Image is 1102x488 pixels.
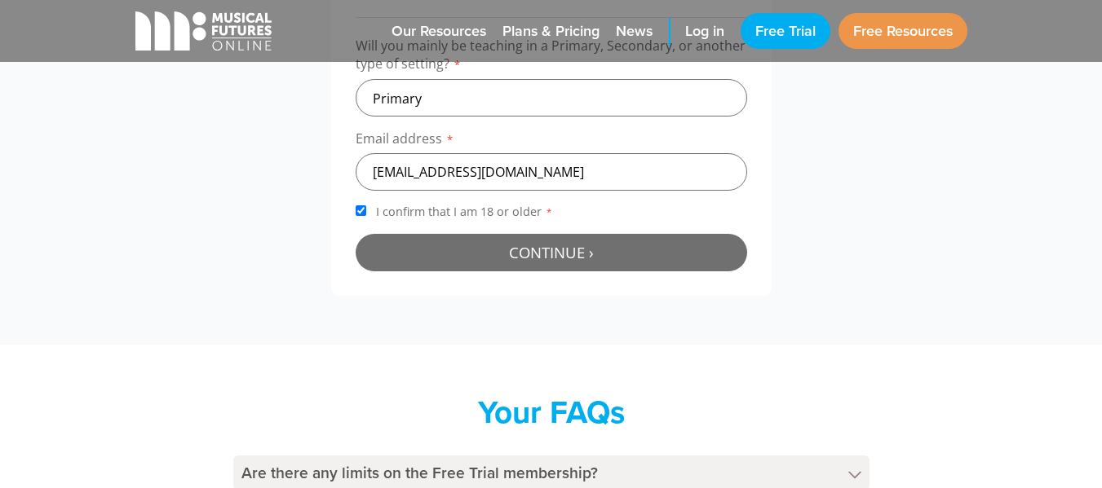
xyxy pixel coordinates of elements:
button: Continue › [356,234,747,271]
a: Free Resources [839,13,967,49]
span: Our Resources [392,20,486,42]
span: Plans & Pricing [502,20,600,42]
label: Email address [356,130,747,153]
h2: Your FAQs [233,393,870,431]
span: Continue › [509,242,594,262]
span: Log in [685,20,724,42]
input: I confirm that I am 18 or older* [356,205,366,216]
span: News [616,20,653,42]
span: I confirm that I am 18 or older [373,204,556,219]
a: Free Trial [741,13,830,49]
